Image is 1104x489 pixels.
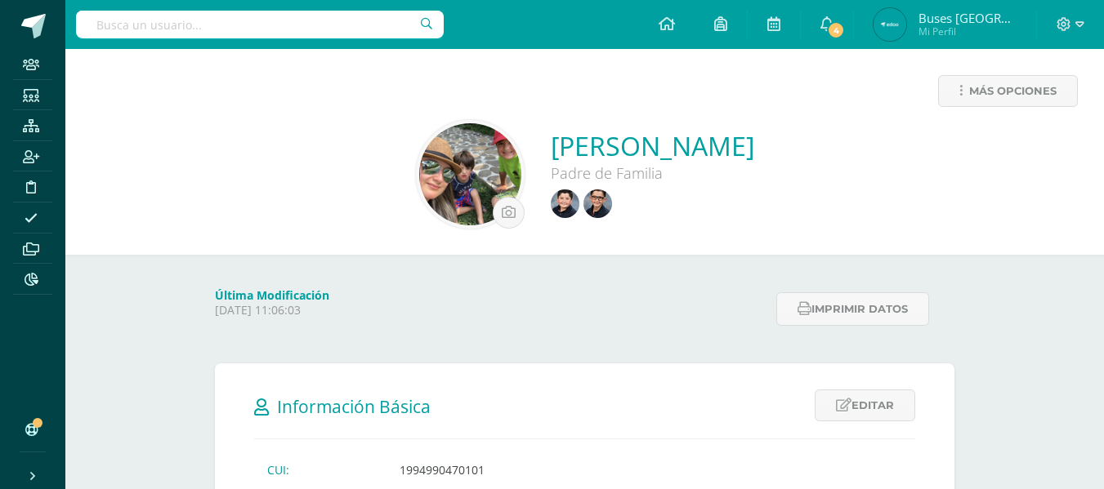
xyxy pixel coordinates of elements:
button: Imprimir datos [776,292,929,326]
a: [PERSON_NAME] [551,128,754,163]
img: fc6c33b0aa045aa3213aba2fdb094e39.png [874,8,906,41]
span: Buses [GEOGRAPHIC_DATA] [919,10,1017,26]
p: [DATE] 11:06:03 [215,303,767,318]
span: Información Básica [277,395,431,418]
td: CUI: [254,456,387,484]
img: acc85a267f6c9ea6f83e1871b5f5c29d.png [551,189,579,218]
img: 5ce0bbcc96a9950289a40f4991272c66.png [419,123,521,225]
td: 1994990470101 [387,456,915,484]
span: 4 [827,21,845,39]
img: f83fd3a01e567b1693e9e85c23d086ed.png [583,189,612,218]
div: Padre de Familia [551,163,754,183]
a: Editar [815,389,915,421]
input: Busca un usuario... [76,11,444,38]
a: Más opciones [938,75,1078,107]
span: Mi Perfil [919,24,1017,38]
h4: Última Modificación [215,287,767,303]
span: Más opciones [969,76,1057,106]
